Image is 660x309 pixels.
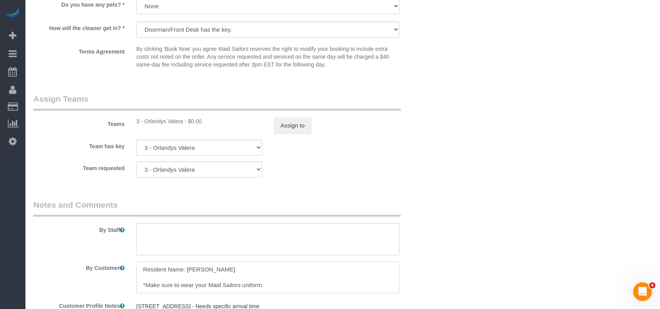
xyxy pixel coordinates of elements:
legend: Assign Teams [33,93,401,111]
legend: Notes and Comments [33,199,401,217]
img: Automaid Logo [5,8,20,19]
label: Terms Agreement [27,45,130,56]
button: Assign to [274,117,312,134]
label: How will the cleaner get in? * [27,22,130,32]
div: 0 hours x $17.00/hour [136,117,262,125]
p: By clicking 'Book Now' you agree Maid Sailors reserves the right to modify your booking to includ... [136,45,400,68]
label: Team requested [27,162,130,172]
span: 4 [649,282,656,289]
label: Teams [27,117,130,128]
label: By Customer [27,261,130,272]
label: By Staff [27,223,130,234]
label: Team has key [27,140,130,150]
iframe: Intercom live chat [633,282,652,301]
